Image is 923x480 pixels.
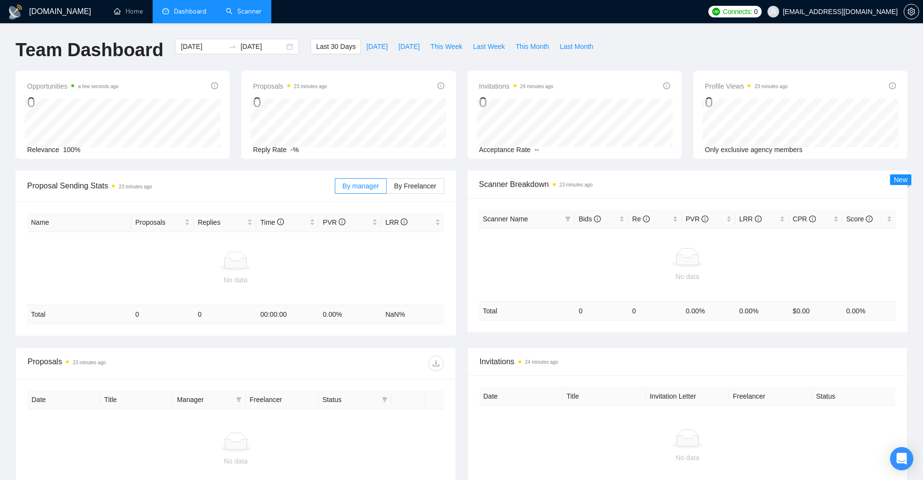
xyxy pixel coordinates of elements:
th: Proposals [131,213,194,232]
th: Freelancer [246,390,318,409]
div: Open Intercom Messenger [890,447,913,470]
td: 00:00:00 [256,305,319,324]
time: 23 minutes ago [560,182,593,187]
td: 0 [575,301,628,320]
span: user [770,8,777,15]
time: 24 minutes ago [520,84,553,89]
span: CPR [793,215,815,223]
span: 0 [754,6,758,17]
span: This Month [516,41,549,52]
time: 23 minutes ago [119,184,152,189]
time: 23 minutes ago [73,360,106,365]
td: Total [27,305,131,324]
td: 0 [628,301,682,320]
span: filter [236,397,242,403]
span: Invitations [480,356,896,368]
span: download [429,359,443,367]
time: 24 minutes ago [525,359,558,365]
span: info-circle [211,82,218,89]
span: Connects: [723,6,752,17]
th: Date [28,390,100,409]
th: Title [563,387,646,406]
span: PVR [323,218,345,226]
span: LRR [385,218,407,226]
span: info-circle [594,216,601,222]
span: [DATE] [398,41,420,52]
span: dashboard [162,8,169,15]
th: Manager [173,390,246,409]
span: Invitations [479,80,553,92]
button: setting [904,4,919,19]
td: 0 [131,305,194,324]
th: Replies [194,213,256,232]
th: Name [27,213,131,232]
time: a few seconds ago [78,84,118,89]
span: info-circle [755,216,762,222]
span: info-circle [401,218,407,225]
span: info-circle [702,216,708,222]
div: No data [35,456,436,466]
span: to [229,43,236,50]
span: PVR [686,215,708,223]
button: Last Week [468,39,510,54]
span: info-circle [339,218,345,225]
span: By Freelancer [394,182,436,190]
button: [DATE] [393,39,425,54]
span: Reply Rate [253,146,286,154]
span: New [894,176,907,184]
span: Score [846,215,873,223]
td: 0 [194,305,256,324]
span: Proposals [135,217,183,228]
span: Relevance [27,146,59,154]
div: No data [31,275,440,285]
span: filter [563,212,573,226]
td: 0.00 % [682,301,735,320]
span: Dashboard [174,7,206,15]
button: This Week [425,39,468,54]
span: swap-right [229,43,236,50]
a: setting [904,8,919,15]
input: Start date [181,41,225,52]
span: Scanner Breakdown [479,178,896,190]
div: 0 [479,93,553,111]
div: No data [483,271,892,282]
button: Last 30 Days [311,39,361,54]
span: Bids [579,215,600,223]
time: 23 minutes ago [294,84,327,89]
div: No data [487,452,888,463]
th: Status [812,387,895,406]
span: Last 30 Days [316,41,356,52]
div: 0 [27,93,119,111]
div: Proposals [28,356,235,371]
span: Manager [177,394,232,405]
td: $ 0.00 [789,301,842,320]
button: download [428,356,444,371]
span: info-circle [866,216,873,222]
button: This Month [510,39,554,54]
span: Last Week [473,41,505,52]
td: 0.00 % [735,301,789,320]
button: [DATE] [361,39,393,54]
span: Status [322,394,377,405]
span: filter [382,397,388,403]
span: filter [380,392,390,407]
span: [DATE] [366,41,388,52]
span: Replies [198,217,245,228]
span: Proposals [253,80,327,92]
span: Scanner Name [483,215,528,223]
span: LRR [739,215,762,223]
span: info-circle [663,82,670,89]
input: End date [240,41,284,52]
span: Time [260,218,283,226]
h1: Team Dashboard [16,39,163,62]
span: Profile Views [705,80,788,92]
time: 23 minutes ago [754,84,787,89]
th: Date [480,387,563,406]
a: homeHome [114,7,143,15]
span: info-circle [809,216,816,222]
td: 0.00 % [843,301,896,320]
span: This Week [430,41,462,52]
span: filter [234,392,244,407]
span: -% [291,146,299,154]
span: Acceptance Rate [479,146,531,154]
